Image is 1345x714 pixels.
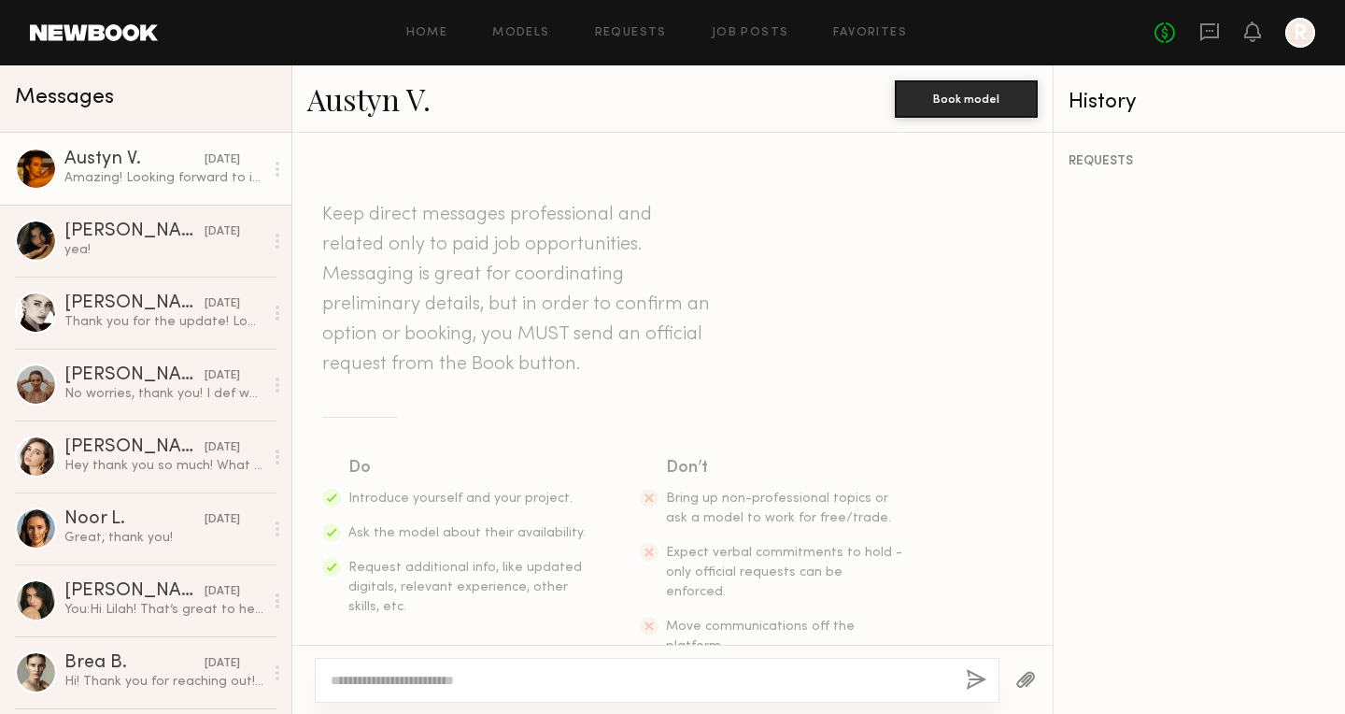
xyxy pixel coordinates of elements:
[205,223,240,241] div: [DATE]
[64,654,205,673] div: Brea B.
[595,27,667,39] a: Requests
[64,366,205,385] div: [PERSON_NAME]
[205,583,240,601] div: [DATE]
[348,527,586,539] span: Ask the model about their availability.
[348,493,573,505] span: Introduce yourself and your project.
[64,313,263,331] div: Thank you for the update! Looking forward to hear back from you
[1285,18,1315,48] a: R
[322,200,715,379] header: Keep direct messages professional and related only to paid job opportunities. Messaging is great ...
[64,294,205,313] div: [PERSON_NAME]
[833,27,907,39] a: Favorites
[64,150,205,169] div: Austyn V.
[895,90,1038,106] a: Book model
[1069,92,1330,113] div: History
[348,562,582,613] span: Request additional info, like updated digitals, relevant experience, other skills, etc.
[1069,155,1330,168] div: REQUESTS
[666,547,902,598] span: Expect verbal commitments to hold - only official requests can be enforced.
[205,511,240,529] div: [DATE]
[666,455,905,481] div: Don’t
[64,510,205,529] div: Noor L.
[205,439,240,457] div: [DATE]
[64,222,205,241] div: [PERSON_NAME]
[307,79,431,119] a: Austyn V.
[64,385,263,403] div: No worries, thank you! I def would love to work with you!
[64,169,263,187] div: Amazing! Looking forward to it :) Thank you
[492,27,549,39] a: Models
[205,367,240,385] div: [DATE]
[205,655,240,673] div: [DATE]
[15,87,114,108] span: Messages
[64,673,263,691] div: Hi! Thank you for reaching out! Yes I am able to, can I have more details on the shoot? Thank you!
[64,241,263,259] div: yea!
[712,27,789,39] a: Job Posts
[64,457,263,475] div: Hey thank you so much! What are the days and rates y’all were looking at?
[205,295,240,313] div: [DATE]
[666,621,855,652] span: Move communications off the platform.
[64,529,263,547] div: Great, thank you!
[205,151,240,169] div: [DATE]
[666,493,891,524] span: Bring up non-professional topics or ask a model to work for free/trade.
[895,80,1038,118] button: Book model
[64,601,263,619] div: You: Hi Lilah! That’s great to hear! We’re currently in the process of planning our upcoming shoo...
[348,455,588,481] div: Do
[64,438,205,457] div: [PERSON_NAME]
[64,582,205,601] div: [PERSON_NAME]
[406,27,448,39] a: Home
